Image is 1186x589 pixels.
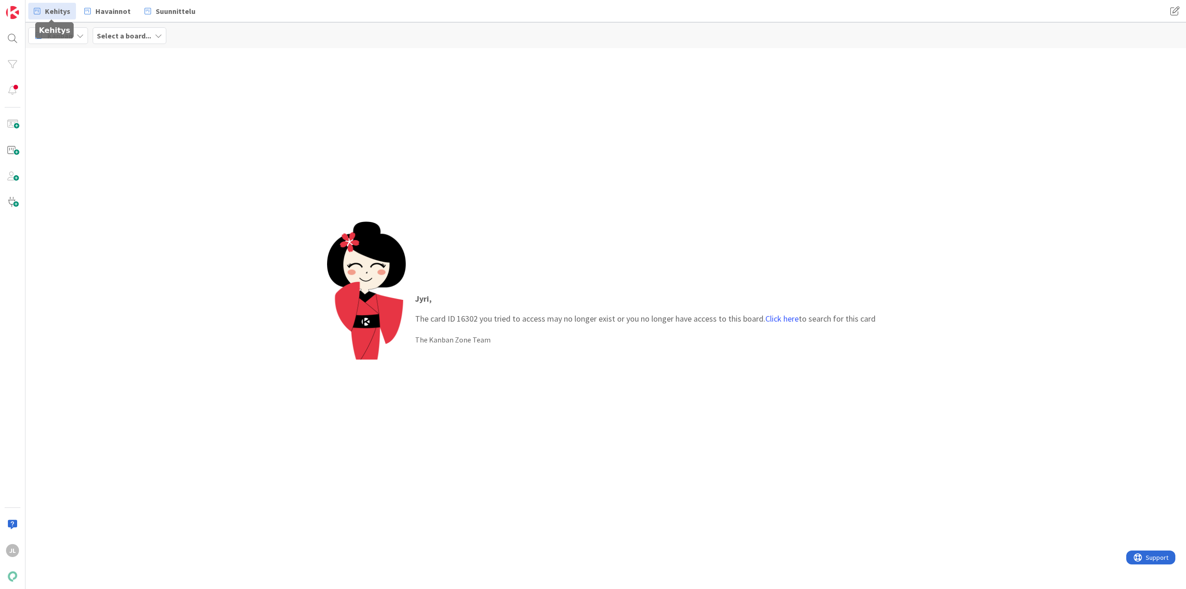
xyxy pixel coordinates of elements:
[79,3,136,19] a: Havainnot
[6,6,19,19] img: Visit kanbanzone.com
[139,3,201,19] a: Suunnittelu
[6,544,19,557] div: JL
[28,3,76,19] a: Kehitys
[765,313,799,324] a: Click here
[45,6,70,17] span: Kehitys
[415,292,876,325] p: The card ID 16302 you tried to access may no longer exist or you no longer have access to this bo...
[156,6,196,17] span: Suunnittelu
[19,1,42,13] span: Support
[415,334,876,345] div: The Kanban Zone Team
[415,293,432,304] strong: Jyri ,
[95,6,131,17] span: Havainnot
[39,26,70,35] h5: Kehitys
[97,31,151,40] b: Select a board...
[6,570,19,583] img: avatar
